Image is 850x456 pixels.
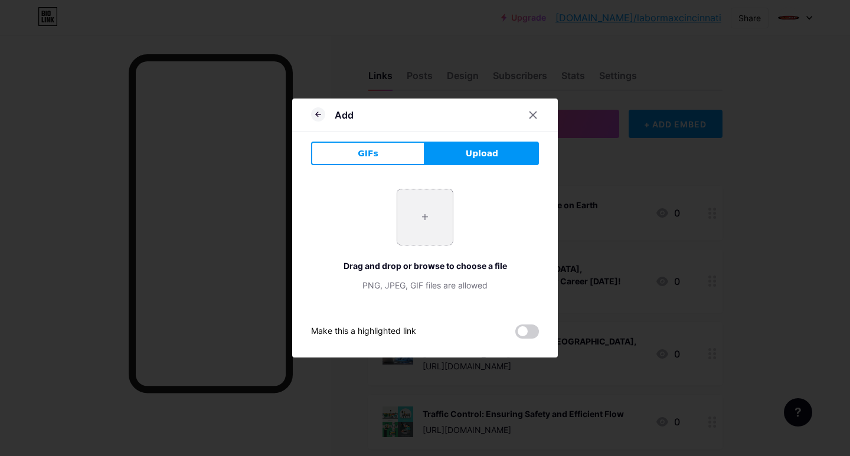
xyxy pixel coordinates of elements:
[311,260,539,272] div: Drag and drop or browse to choose a file
[311,142,425,165] button: GIFs
[311,324,416,339] div: Make this a highlighted link
[335,108,354,122] div: Add
[311,279,539,291] div: PNG, JPEG, GIF files are allowed
[466,147,498,160] span: Upload
[425,142,539,165] button: Upload
[358,147,378,160] span: GIFs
